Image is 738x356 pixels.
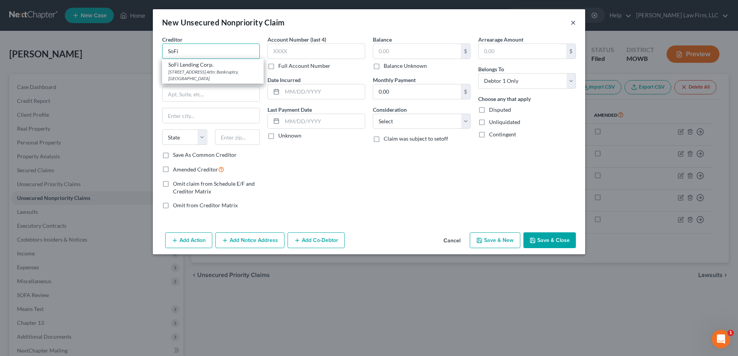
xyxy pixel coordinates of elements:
input: Apt, Suite, etc... [162,87,259,102]
div: SoFi Lending Corp. [168,61,257,69]
button: Save & New [470,232,520,249]
div: [STREET_ADDRESS] Attn: Bankruptcy, [GEOGRAPHIC_DATA] [168,69,257,82]
span: Belongs To [478,66,504,72]
button: Cancel [437,233,467,249]
div: $ [461,84,470,99]
div: $ [461,44,470,59]
input: 0.00 [373,44,461,59]
input: Search creditor by name... [162,44,260,59]
button: Add Notice Address [215,232,284,249]
label: Monthly Payment [373,76,416,84]
label: Full Account Number [278,62,330,70]
input: 0.00 [373,84,461,99]
div: New Unsecured Nonpriority Claim [162,17,284,28]
label: Unknown [278,132,301,139]
button: Add Co-Debtor [288,232,345,249]
label: Date Incurred [267,76,301,84]
input: MM/DD/YYYY [282,84,365,99]
label: Consideration [373,106,407,114]
span: Claim was subject to setoff [384,135,448,142]
label: Account Number (last 4) [267,35,326,44]
label: Choose any that apply [478,95,531,103]
button: × [570,18,576,27]
label: Balance Unknown [384,62,427,70]
span: Omit claim from Schedule E/F and Creditor Matrix [173,180,255,195]
label: Balance [373,35,392,44]
input: 0.00 [479,44,566,59]
input: MM/DD/YYYY [282,114,365,129]
div: $ [566,44,576,59]
span: Unliquidated [489,119,520,125]
span: Amended Creditor [173,166,218,173]
label: Arrearage Amount [478,35,523,44]
span: Omit from Creditor Matrix [173,202,238,208]
span: Disputed [489,106,511,113]
input: Enter city... [162,108,259,123]
label: Last Payment Date [267,106,312,114]
span: Contingent [489,131,516,138]
input: XXXX [267,44,365,59]
span: Creditor [162,36,183,43]
button: Add Action [165,232,212,249]
span: 1 [728,330,734,336]
button: Save & Close [523,232,576,249]
iframe: Intercom live chat [712,330,730,348]
input: Enter zip... [215,129,260,145]
label: Save As Common Creditor [173,151,237,159]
